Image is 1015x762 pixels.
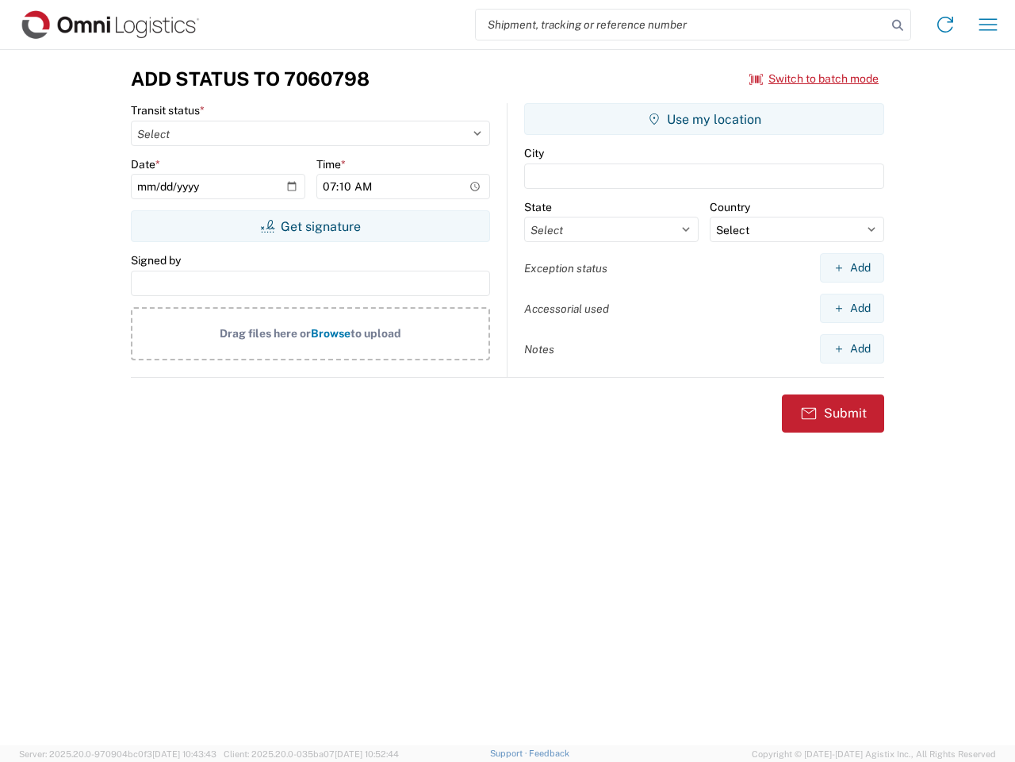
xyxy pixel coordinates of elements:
[152,749,216,759] span: [DATE] 10:43:43
[529,749,569,758] a: Feedback
[710,200,750,214] label: Country
[476,10,887,40] input: Shipment, tracking or reference number
[524,146,544,160] label: City
[316,157,346,171] label: Time
[131,67,370,90] h3: Add Status to 7060798
[19,749,216,759] span: Server: 2025.20.0-970904bc0f3
[524,302,609,316] label: Accessorial used
[820,334,884,364] button: Add
[131,157,160,171] label: Date
[131,253,181,267] label: Signed by
[524,103,884,135] button: Use my location
[524,342,554,356] label: Notes
[752,747,996,761] span: Copyright © [DATE]-[DATE] Agistix Inc., All Rights Reserved
[131,103,205,117] label: Transit status
[782,394,884,433] button: Submit
[524,200,552,214] label: State
[224,749,399,759] span: Client: 2025.20.0-035ba07
[820,253,884,283] button: Add
[335,749,399,759] span: [DATE] 10:52:44
[350,327,401,340] span: to upload
[820,294,884,323] button: Add
[749,66,879,92] button: Switch to batch mode
[490,749,530,758] a: Support
[524,261,607,275] label: Exception status
[220,327,311,340] span: Drag files here or
[311,327,350,340] span: Browse
[131,210,490,242] button: Get signature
